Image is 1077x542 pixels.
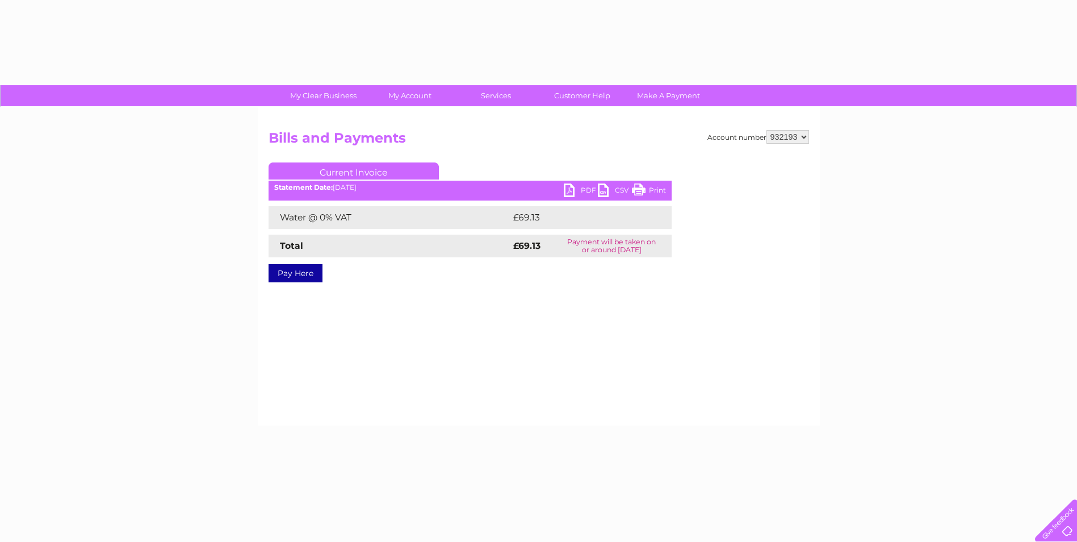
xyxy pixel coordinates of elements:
[564,184,598,200] a: PDF
[513,240,540,251] strong: £69.13
[274,183,333,191] b: Statement Date:
[552,235,671,257] td: Payment will be taken on or around [DATE]
[269,162,439,180] a: Current Invoice
[598,184,632,200] a: CSV
[269,206,510,229] td: Water @ 0% VAT
[269,184,672,191] div: [DATE]
[510,206,648,229] td: £69.13
[363,85,456,106] a: My Account
[269,264,322,282] a: Pay Here
[449,85,543,106] a: Services
[707,130,809,144] div: Account number
[535,85,629,106] a: Customer Help
[622,85,715,106] a: Make A Payment
[632,184,666,200] a: Print
[280,240,303,251] strong: Total
[276,85,370,106] a: My Clear Business
[269,130,809,152] h2: Bills and Payments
